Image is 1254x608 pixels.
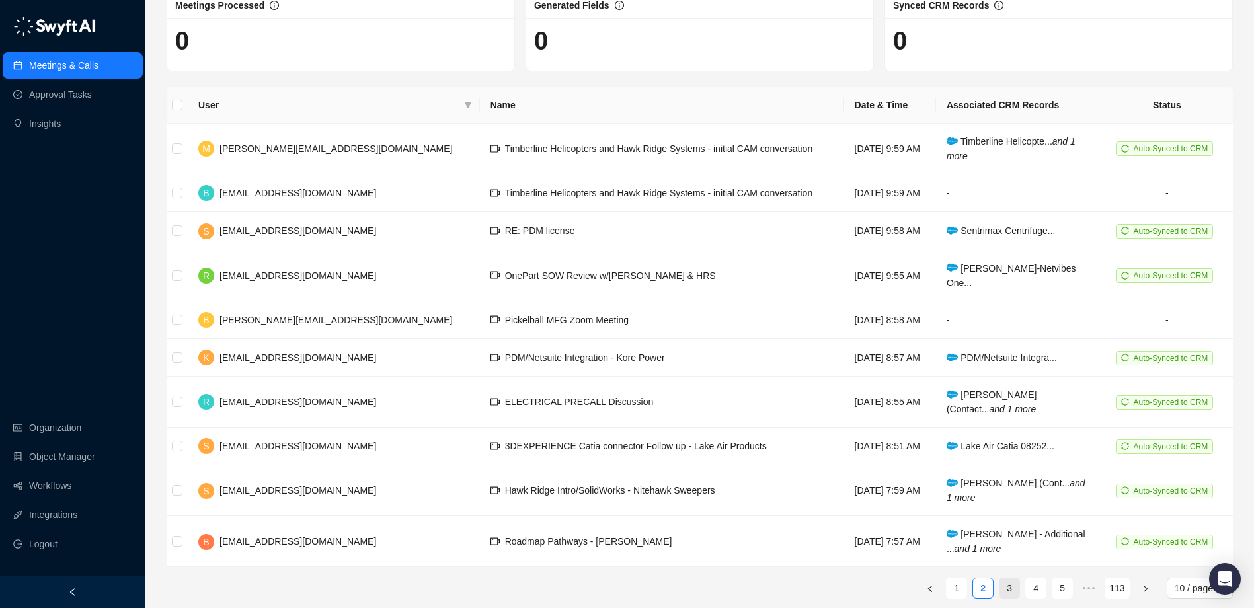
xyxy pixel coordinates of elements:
span: [EMAIL_ADDRESS][DOMAIN_NAME] [219,225,376,236]
i: and 1 more [947,478,1085,503]
span: video-camera [490,315,500,324]
span: ELECTRICAL PRECALL Discussion [505,397,654,407]
span: RE: PDM license [505,225,575,236]
td: [DATE] 7:59 AM [844,465,936,516]
span: B [203,313,209,327]
span: video-camera [490,537,500,546]
h1: 0 [893,26,1224,56]
span: Timberline Helicopters and Hawk Ridge Systems - initial CAM conversation [505,188,813,198]
span: [EMAIL_ADDRESS][DOMAIN_NAME] [219,536,376,547]
span: info-circle [615,1,624,10]
span: [EMAIL_ADDRESS][DOMAIN_NAME] [219,270,376,281]
i: and 1 more [955,543,1001,554]
td: [DATE] 8:58 AM [844,301,936,339]
span: [PERSON_NAME][EMAIL_ADDRESS][DOMAIN_NAME] [219,143,452,154]
span: [PERSON_NAME] (Contact... [947,389,1037,414]
img: logo-05li4sbe.png [13,17,96,36]
span: Timberline Helicopte... [947,136,1076,161]
td: [DATE] 9:58 AM [844,212,936,250]
a: Approval Tasks [29,81,92,108]
span: Lake Air Catia 08252... [947,441,1054,451]
span: info-circle [270,1,279,10]
td: - [936,301,1101,339]
span: Timberline Helicopters and Hawk Ridge Systems - initial CAM conversation [505,143,813,154]
span: ••• [1078,578,1099,599]
li: 1 [946,578,967,599]
td: [DATE] 9:59 AM [844,174,936,212]
td: [DATE] 8:57 AM [844,339,936,377]
a: 113 [1105,578,1128,598]
span: M [202,141,210,156]
span: video-camera [490,226,500,235]
a: Organization [29,414,81,441]
a: 5 [1052,578,1072,598]
li: 4 [1025,578,1046,599]
span: Auto-Synced to CRM [1134,537,1208,547]
th: Status [1101,87,1233,124]
span: sync [1121,537,1129,545]
i: and 1 more [947,136,1076,161]
th: Date & Time [844,87,936,124]
button: left [920,578,941,599]
td: [DATE] 9:59 AM [844,124,936,174]
span: sync [1121,272,1129,280]
td: - [1101,301,1233,339]
span: K [203,350,209,365]
span: Sentrimax Centrifuge... [947,225,1056,236]
a: Object Manager [29,443,95,470]
span: logout [13,539,22,549]
button: right [1135,578,1156,599]
span: [EMAIL_ADDRESS][DOMAIN_NAME] [219,485,376,496]
span: Hawk Ridge Intro/SolidWorks - Nitehawk Sweepers [505,485,715,496]
span: S [203,439,209,453]
span: Logout [29,531,58,557]
span: [EMAIL_ADDRESS][DOMAIN_NAME] [219,397,376,407]
li: Previous Page [920,578,941,599]
span: [PERSON_NAME] (Cont... [947,478,1085,503]
span: Auto-Synced to CRM [1134,271,1208,280]
span: S [203,484,209,498]
span: PDM/Netsuite Integra... [947,352,1057,363]
span: left [68,588,77,597]
span: sync [1121,442,1129,450]
span: Auto-Synced to CRM [1134,398,1208,407]
span: PDM/Netsuite Integration - Kore Power [505,352,665,363]
li: Next 5 Pages [1078,578,1099,599]
span: sync [1121,227,1129,235]
span: filter [464,101,472,109]
td: [DATE] 8:55 AM [844,377,936,428]
li: 113 [1105,578,1129,599]
th: Name [480,87,844,124]
td: [DATE] 8:51 AM [844,428,936,465]
span: sync [1121,486,1129,494]
a: Integrations [29,502,77,528]
span: [PERSON_NAME]-Netvibes One... [947,263,1076,288]
a: Insights [29,110,61,137]
a: 2 [973,578,993,598]
span: video-camera [490,353,500,362]
span: video-camera [490,486,500,495]
span: sync [1121,145,1129,153]
td: - [1101,174,1233,212]
td: [DATE] 7:57 AM [844,516,936,567]
span: left [926,585,934,593]
span: R [203,268,210,283]
span: User [198,98,459,112]
span: S [203,224,209,239]
span: B [203,186,209,200]
td: [DATE] 9:55 AM [844,250,936,301]
span: [EMAIL_ADDRESS][DOMAIN_NAME] [219,352,376,363]
span: sync [1121,354,1129,361]
li: 3 [999,578,1020,599]
span: Roadmap Pathways - [PERSON_NAME] [505,536,672,547]
h1: 0 [175,26,506,56]
span: Auto-Synced to CRM [1134,354,1208,363]
span: video-camera [490,441,500,451]
div: Page Size [1167,578,1233,599]
li: 2 [972,578,994,599]
a: 4 [1026,578,1046,598]
span: [PERSON_NAME] - Additional ... [947,529,1085,554]
span: [EMAIL_ADDRESS][DOMAIN_NAME] [219,188,376,198]
i: and 1 more [989,404,1036,414]
span: Auto-Synced to CRM [1134,442,1208,451]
